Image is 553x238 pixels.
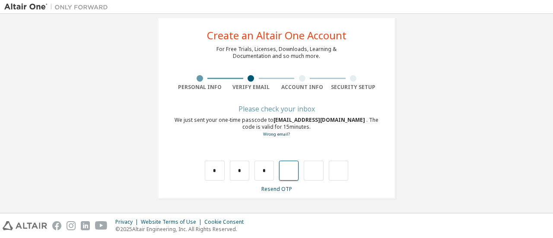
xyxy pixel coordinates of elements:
div: For Free Trials, Licenses, Downloads, Learning & Documentation and so much more. [216,46,337,60]
div: Website Terms of Use [141,219,204,225]
div: Account Info [276,84,328,91]
img: youtube.svg [95,221,108,230]
img: linkedin.svg [81,221,90,230]
p: © 2025 Altair Engineering, Inc. All Rights Reserved. [115,225,249,233]
img: facebook.svg [52,221,61,230]
img: instagram.svg [67,221,76,230]
div: Create an Altair One Account [207,30,346,41]
div: Privacy [115,219,141,225]
div: Please check your inbox [174,106,379,111]
div: Personal Info [174,84,226,91]
a: Resend OTP [261,185,292,193]
span: [EMAIL_ADDRESS][DOMAIN_NAME] [273,116,366,124]
img: Altair One [4,3,112,11]
img: altair_logo.svg [3,221,47,230]
div: Security Setup [328,84,379,91]
div: Cookie Consent [204,219,249,225]
a: Go back to the registration form [263,131,290,137]
div: We just sent your one-time passcode to . The code is valid for 15 minutes. [174,117,379,138]
div: Verify Email [226,84,277,91]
